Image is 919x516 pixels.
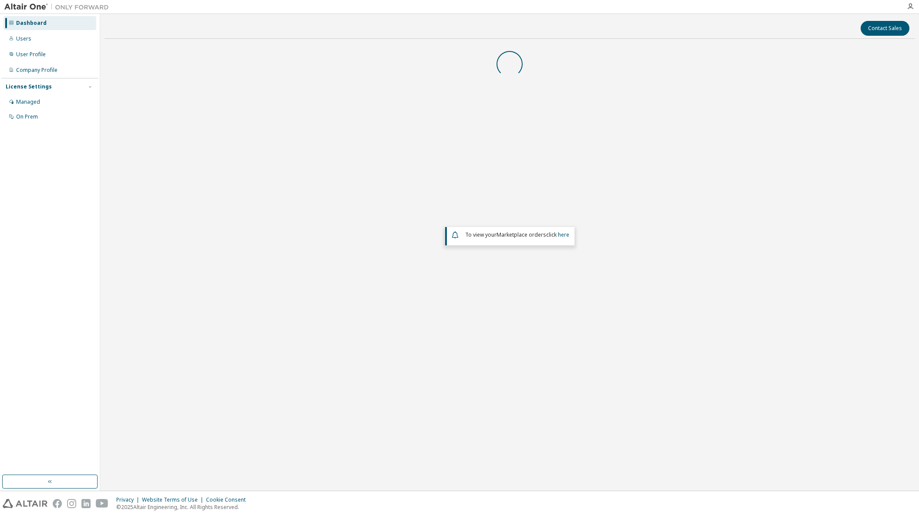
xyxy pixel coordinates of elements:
img: instagram.svg [67,499,76,508]
div: Website Terms of Use [142,496,206,503]
div: Privacy [116,496,142,503]
div: Dashboard [16,20,47,27]
div: Company Profile [16,67,57,74]
div: Users [16,35,31,42]
p: © 2025 Altair Engineering, Inc. All Rights Reserved. [116,503,251,511]
img: Altair One [4,3,113,11]
img: youtube.svg [96,499,108,508]
img: linkedin.svg [81,499,91,508]
div: Cookie Consent [206,496,251,503]
img: altair_logo.svg [3,499,47,508]
div: Managed [16,98,40,105]
em: Marketplace orders [497,231,546,238]
div: License Settings [6,83,52,90]
button: Contact Sales [861,21,909,36]
div: On Prem [16,113,38,120]
div: User Profile [16,51,46,58]
span: To view your click [465,231,569,238]
a: here [558,231,569,238]
img: facebook.svg [53,499,62,508]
